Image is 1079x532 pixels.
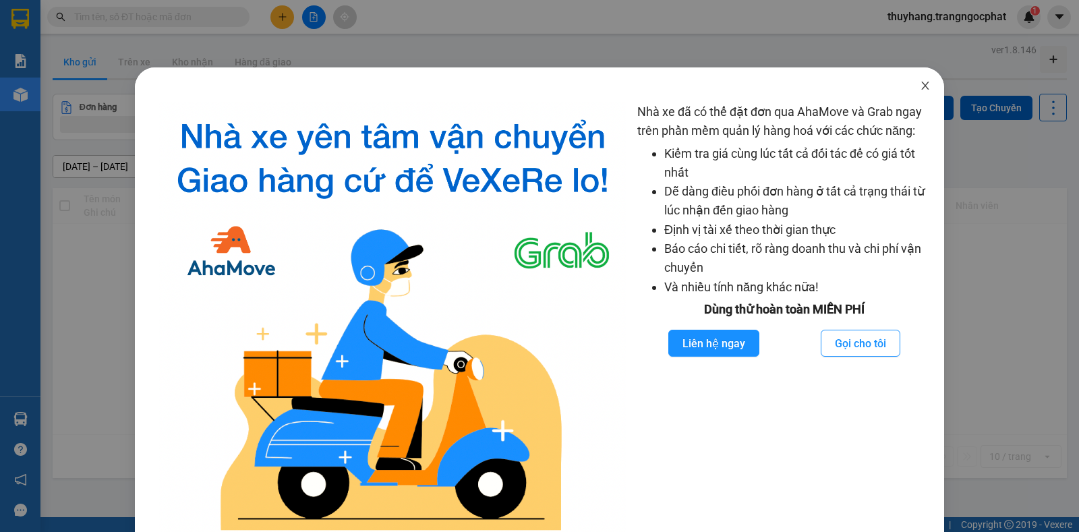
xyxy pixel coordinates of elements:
[664,182,931,220] li: Dễ dàng điều phối đơn hàng ở tất cả trạng thái từ lúc nhận đến giao hàng
[664,239,931,278] li: Báo cáo chi tiết, rõ ràng doanh thu và chi phí vận chuyển
[668,330,759,357] button: Liên hệ ngay
[906,67,944,105] button: Close
[920,80,931,91] span: close
[664,144,931,183] li: Kiểm tra giá cùng lúc tất cả đối tác để có giá tốt nhất
[664,278,931,297] li: Và nhiều tính năng khác nữa!
[637,300,931,319] div: Dùng thử hoàn toàn MIỄN PHÍ
[835,335,886,352] span: Gọi cho tôi
[821,330,900,357] button: Gọi cho tôi
[664,220,931,239] li: Định vị tài xế theo thời gian thực
[682,335,745,352] span: Liên hệ ngay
